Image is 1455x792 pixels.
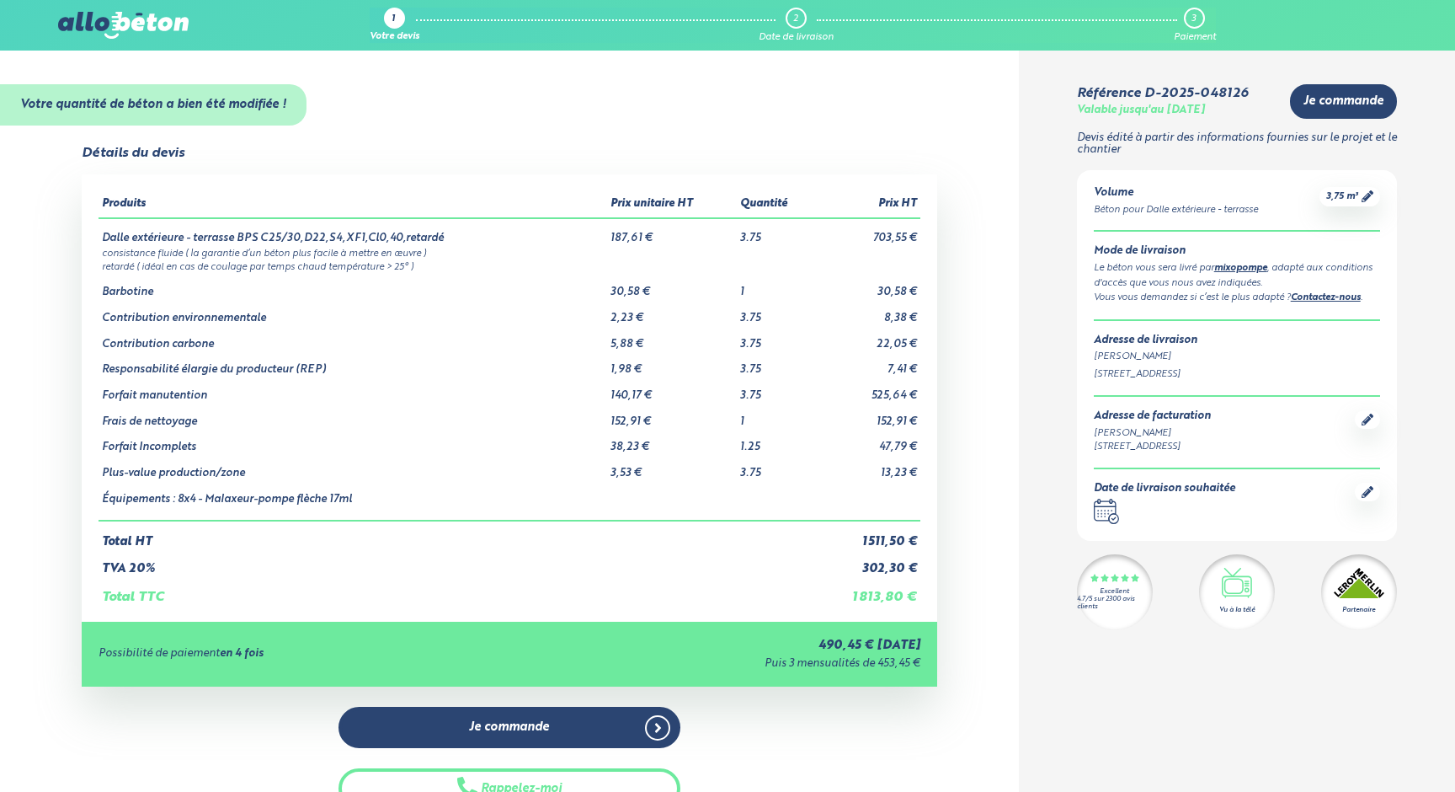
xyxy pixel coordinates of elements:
[338,707,680,748] a: Je commande
[521,639,920,653] div: 490,45 € [DATE]
[816,549,920,576] td: 302,30 €
[1291,293,1361,302] a: Contactez-nous
[20,99,286,110] strong: Votre quantité de béton a bien été modifiée !
[1094,291,1380,306] div: Vous vous demandez si c’est le plus adapté ? .
[737,351,815,377] td: 3.75
[1094,261,1380,291] div: Le béton vous sera livré par , adapté aux conditions d'accès que vous nous avez indiquées.
[816,325,920,351] td: 22,05 €
[816,428,920,454] td: 47,79 €
[1094,245,1380,258] div: Mode de livraison
[1342,605,1375,615] div: Partenaire
[1191,13,1196,24] div: 3
[99,191,607,218] th: Produits
[1077,104,1205,117] div: Valable jusqu'au [DATE]
[99,351,607,377] td: Responsabilité élargie du producteur (REP)
[816,218,920,245] td: 703,55 €
[737,218,815,245] td: 3.75
[1174,8,1216,43] a: 3 Paiement
[99,549,816,576] td: TVA 20%
[816,454,920,480] td: 13,23 €
[737,273,815,299] td: 1
[1094,350,1380,364] div: [PERSON_NAME]
[737,403,815,429] td: 1
[1305,726,1436,773] iframe: Help widget launcher
[816,273,920,299] td: 30,58 €
[1094,440,1211,454] div: [STREET_ADDRESS]
[1094,187,1258,200] div: Volume
[816,403,920,429] td: 152,91 €
[469,720,549,735] span: Je commande
[99,377,607,403] td: Forfait manutention
[99,273,607,299] td: Barbotine
[607,403,738,429] td: 152,91 €
[1077,596,1153,611] div: 4.7/5 sur 2300 avis clients
[99,576,816,605] td: Total TTC
[607,191,738,218] th: Prix unitaire HT
[99,325,607,351] td: Contribution carbone
[607,218,738,245] td: 187,61 €
[1290,84,1397,119] a: Je commande
[1094,334,1380,347] div: Adresse de livraison
[99,403,607,429] td: Frais de nettoyage
[1094,410,1211,423] div: Adresse de facturation
[58,12,188,39] img: allobéton
[1094,367,1380,382] div: [STREET_ADDRESS]
[607,299,738,325] td: 2,23 €
[99,299,607,325] td: Contribution environnementale
[759,8,834,43] a: 2 Date de livraison
[99,218,607,245] td: Dalle extérieure - terrasse BPS C25/30,D22,S4,XF1,Cl0,40,retardé
[816,351,920,377] td: 7,41 €
[99,245,920,260] td: consistance fluide ( la garantie d’un béton plus facile à mettre en œuvre )
[737,191,815,218] th: Quantité
[99,480,607,521] td: Équipements : 8x4 - Malaxeur-pompe flèche 17ml
[607,377,738,403] td: 140,17 €
[816,521,920,549] td: 1 511,50 €
[99,259,920,273] td: retardé ( idéal en cas de coulage par temps chaud température > 25° )
[607,454,738,480] td: 3,53 €
[737,454,815,480] td: 3.75
[1214,264,1267,273] a: mixopompe
[392,14,395,25] div: 1
[99,521,816,549] td: Total HT
[793,13,798,24] div: 2
[816,191,920,218] th: Prix HT
[737,377,815,403] td: 3.75
[737,299,815,325] td: 3.75
[1219,605,1255,615] div: Vu à la télé
[220,648,264,659] strong: en 4 fois
[1094,426,1211,441] div: [PERSON_NAME]
[1094,203,1258,217] div: Béton pour Dalle extérieure - terrasse
[99,428,607,454] td: Forfait Incomplets
[816,299,920,325] td: 8,38 €
[521,658,920,671] div: Puis 3 mensualités de 453,45 €
[759,32,834,43] div: Date de livraison
[607,351,738,377] td: 1,98 €
[99,454,607,480] td: Plus-value production/zone
[82,146,184,161] div: Détails du devis
[370,8,419,43] a: 1 Votre devis
[1100,588,1129,596] div: Excellent
[370,32,419,43] div: Votre devis
[737,428,815,454] td: 1.25
[1077,86,1248,101] div: Référence D-2025-048126
[1174,32,1216,43] div: Paiement
[1094,483,1235,495] div: Date de livraison souhaitée
[99,648,521,661] div: Possibilité de paiement
[816,377,920,403] td: 525,64 €
[816,576,920,605] td: 1 813,80 €
[1077,132,1397,157] p: Devis édité à partir des informations fournies sur le projet et le chantier
[1303,94,1383,109] span: Je commande
[737,325,815,351] td: 3.75
[607,428,738,454] td: 38,23 €
[607,273,738,299] td: 30,58 €
[607,325,738,351] td: 5,88 €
